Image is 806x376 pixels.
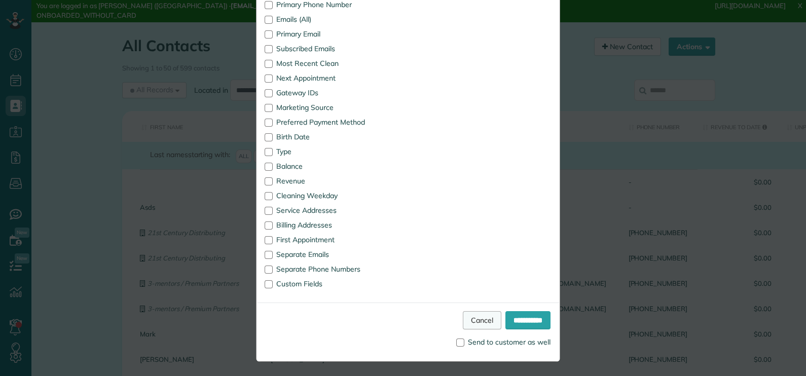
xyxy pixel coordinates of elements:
label: Most Recent Clean [265,60,400,67]
label: Primary Email [265,30,400,37]
label: Billing Addresses [265,221,400,229]
a: Cancel [463,311,501,329]
label: Service Addresses [265,207,400,214]
label: Primary Phone Number [265,1,400,8]
label: Subscribed Emails [265,45,400,52]
label: Next Appointment [265,74,400,82]
label: Emails (All) [265,16,400,23]
label: Separate Phone Numbers [265,266,400,273]
label: First Appointment [265,236,400,243]
label: Birth Date [265,133,400,140]
span: Send to customer as well [468,337,551,347]
label: Balance [265,163,400,170]
label: Cleaning Weekday [265,192,400,199]
label: Custom Fields [265,280,400,287]
label: Gateway IDs [265,89,400,96]
label: Revenue [265,177,400,184]
label: Preferred Payment Method [265,119,400,126]
label: Marketing Source [265,104,400,111]
label: Separate Emails [265,251,400,258]
label: Type [265,148,400,155]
